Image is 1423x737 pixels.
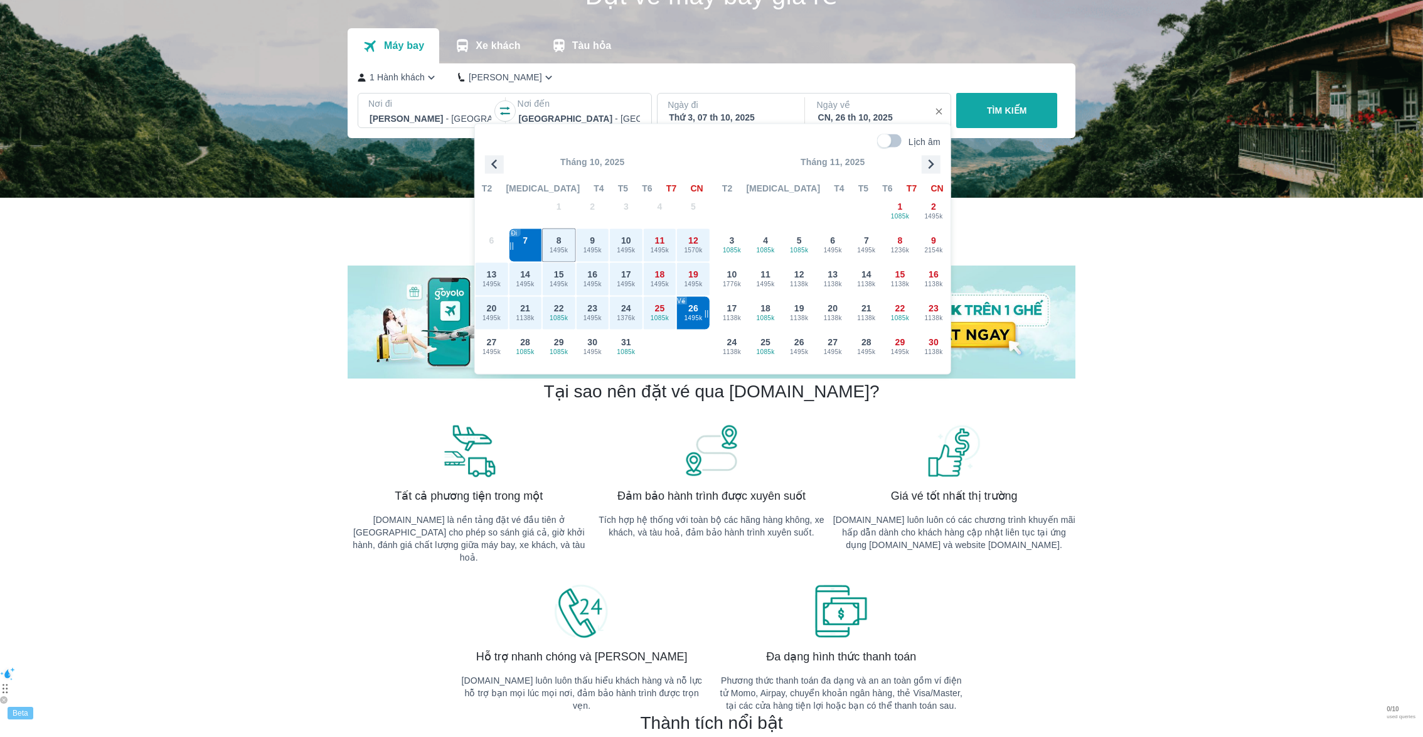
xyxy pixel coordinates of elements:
[508,262,542,296] button: 141495k
[520,268,530,281] span: 14
[690,182,703,195] span: CN
[782,229,816,262] button: 51085k
[917,245,950,255] span: 2154k
[475,262,509,296] button: 131495k
[797,234,802,247] span: 5
[476,649,688,664] span: Hỗ trợ nhanh chóng và [PERSON_NAME]
[610,279,642,289] span: 1495k
[348,266,1075,379] img: banner-home
[850,347,883,357] span: 1495k
[716,313,749,323] span: 1138k
[884,313,917,323] span: 1085k
[816,279,849,289] span: 1138k
[621,268,631,281] span: 17
[509,313,541,323] span: 1138k
[8,707,33,719] div: Beta
[520,302,530,315] span: 21
[891,488,1018,503] span: Giá vé tốt nhất thị trường
[688,302,698,315] span: 26
[476,347,508,357] span: 1495k
[884,245,917,255] span: 1236k
[677,298,685,304] span: Về
[461,674,703,712] p: [DOMAIN_NAME] luôn luôn thấu hiểu khách hàng và nỗ lực hỗ trợ bạn mọi lúc mọi nơi, đảm bảo hành t...
[487,302,497,315] span: 20
[368,97,493,110] p: Nơi đi
[794,336,804,348] span: 26
[542,262,576,296] button: 151495k
[850,262,883,296] button: 141138k
[720,674,963,712] p: Phương thức thanh toán đa dạng và an an toàn gồm ví điện tử Momo, Airpay, chuyển khoản ngân hàng,...
[669,111,791,124] div: Thứ 3, 07 th 10, 2025
[644,313,676,323] span: 1085k
[666,182,676,195] span: T7
[508,296,542,330] button: 211138k
[917,330,951,364] button: 301138k
[644,245,676,255] span: 1495k
[508,229,542,262] button: ||7
[715,296,749,330] button: 171138k
[576,279,609,289] span: 1495k
[683,423,740,478] img: banner
[590,514,833,539] p: Tích hợp hệ thống với toàn bộ các hãng hàng không, xe khách, và tàu hoả, đảm bảo hành trình xuyên...
[895,268,905,281] span: 15
[715,229,749,262] button: 31085k
[610,347,642,357] span: 1085k
[677,245,710,255] span: 1570k
[783,313,816,323] span: 1138k
[782,262,816,296] button: 121138k
[816,229,850,262] button: 61495k
[676,296,710,330] button: ||261495k
[929,302,939,315] span: 23
[668,99,792,111] p: Ngày đi
[621,234,631,247] span: 10
[543,380,879,403] h2: Tại sao nên đặt vé qua [DOMAIN_NAME]?
[926,423,983,478] img: banner
[850,330,883,364] button: 281495k
[730,234,735,247] span: 3
[575,330,609,364] button: 301495k
[609,229,643,262] button: 101495k
[727,302,737,315] span: 17
[554,302,564,315] span: 22
[475,296,509,330] button: 201495k
[487,336,497,348] span: 27
[861,302,871,315] span: 21
[348,28,626,63] div: transportation tabs
[749,262,782,296] button: 111495k
[760,336,770,348] span: 25
[816,313,849,323] span: 1138k
[794,268,804,281] span: 12
[884,211,917,221] span: 1085k
[816,245,849,255] span: 1495k
[475,330,509,364] button: 271495k
[609,262,643,296] button: 171495k
[883,195,917,229] button: 11085k
[643,296,677,330] button: 251085k
[395,488,543,503] span: Tất cả phương tiện trong một
[575,296,609,330] button: 231495k
[917,347,950,357] span: 1138k
[816,296,850,330] button: 201138k
[509,240,514,250] div: ||
[587,336,597,348] span: 30
[517,97,641,110] p: Nơi đến
[576,347,609,357] span: 1495k
[917,296,951,330] button: 231138k
[715,156,951,168] p: Tháng 11, 2025
[542,229,576,262] button: 81495k
[621,336,631,348] span: 31
[610,245,642,255] span: 1495k
[828,302,838,315] span: 20
[576,245,609,255] span: 1495k
[883,262,917,296] button: 151138k
[858,182,868,195] span: T5
[917,279,950,289] span: 1138k
[609,330,643,364] button: 311085k
[543,279,575,289] span: 1495k
[557,234,562,247] span: 8
[783,347,816,357] span: 1495k
[553,584,610,639] img: banner
[929,336,939,348] span: 30
[705,308,709,318] div: ||
[828,268,838,281] span: 13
